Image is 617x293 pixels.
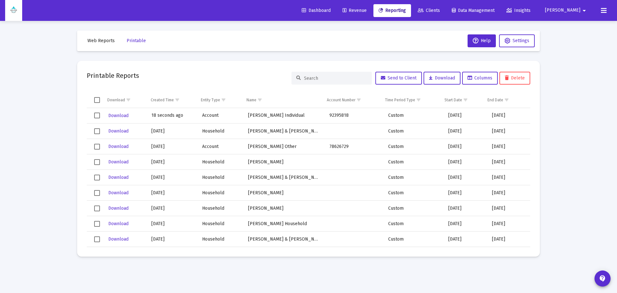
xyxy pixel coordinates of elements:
[325,139,384,154] td: 78626729
[499,34,535,47] button: Settings
[127,38,146,43] span: Printable
[198,124,244,139] td: Household
[384,232,444,247] td: Custom
[487,139,530,154] td: [DATE]
[545,8,580,13] span: [PERSON_NAME]
[487,247,530,262] td: [DATE]
[244,185,325,201] td: [PERSON_NAME]
[121,34,151,47] button: Printable
[94,159,100,165] div: Select row
[487,201,530,216] td: [DATE]
[244,247,325,262] td: [PERSON_NAME] Household
[147,216,198,232] td: [DATE]
[487,124,530,139] td: [DATE]
[384,216,444,232] td: Custom
[198,247,244,262] td: Household
[103,92,146,108] td: Column Download
[325,108,384,124] td: 92395818
[244,170,325,185] td: [PERSON_NAME] & [PERSON_NAME] Household
[94,190,100,196] div: Select row
[108,159,129,165] span: Download
[108,157,129,167] button: Download
[94,206,100,211] div: Select row
[599,275,606,282] mat-icon: contact_support
[108,113,129,118] span: Download
[108,219,129,228] button: Download
[379,8,406,13] span: Reporting
[483,92,525,108] td: Column End Date
[198,139,244,154] td: Account
[198,232,244,247] td: Household
[337,4,372,17] a: Revenue
[297,4,336,17] a: Dashboard
[444,124,487,139] td: [DATE]
[147,170,198,185] td: [DATE]
[257,97,262,102] span: Show filter options for column 'Name'
[499,72,530,85] button: Delete
[487,216,530,232] td: [DATE]
[108,204,129,213] button: Download
[373,4,411,17] a: Reporting
[198,170,244,185] td: Household
[473,38,491,43] span: Help
[94,236,100,242] div: Select row
[108,221,129,226] span: Download
[487,170,530,185] td: [DATE]
[244,232,325,247] td: [PERSON_NAME] & [PERSON_NAME]
[94,221,100,227] div: Select row
[380,92,440,108] td: Column Time Period Type
[384,154,444,170] td: Custom
[487,154,530,170] td: [DATE]
[444,97,462,103] div: Start Date
[384,139,444,154] td: Custom
[147,124,198,139] td: [DATE]
[244,108,325,124] td: [PERSON_NAME] Individual
[487,232,530,247] td: [DATE]
[242,92,322,108] td: Column Name
[244,216,325,232] td: [PERSON_NAME] Household
[501,4,536,17] a: Insights
[384,247,444,262] td: Custom
[444,216,487,232] td: [DATE]
[413,4,445,17] a: Clients
[198,201,244,216] td: Household
[151,97,174,103] div: Created Time
[385,97,415,103] div: Time Period Type
[375,72,422,85] button: Send to Client
[384,170,444,185] td: Custom
[580,4,588,17] mat-icon: arrow_drop_down
[87,70,139,81] h2: Printable Reports
[506,8,531,13] span: Insights
[82,34,120,47] button: Web Reports
[537,4,596,17] button: [PERSON_NAME]
[108,190,129,196] span: Download
[10,4,17,17] img: Dashboard
[196,92,242,108] td: Column Entity Type
[146,92,196,108] td: Column Created Time
[487,108,530,124] td: [DATE]
[87,38,115,43] span: Web Reports
[444,108,487,124] td: [DATE]
[444,232,487,247] td: [DATE]
[381,75,416,81] span: Send to Client
[244,154,325,170] td: [PERSON_NAME]
[384,124,444,139] td: Custom
[108,206,129,211] span: Download
[147,247,198,262] td: [DATE]
[487,97,503,103] div: End Date
[108,236,129,242] span: Download
[198,216,244,232] td: Household
[198,154,244,170] td: Household
[322,92,380,108] td: Column Account Number
[94,175,100,180] div: Select row
[94,144,100,150] div: Select row
[147,154,198,170] td: [DATE]
[424,72,461,85] button: Download
[452,8,495,13] span: Data Management
[108,126,129,136] button: Download
[147,232,198,247] td: [DATE]
[444,185,487,201] td: [DATE]
[244,201,325,216] td: [PERSON_NAME]
[462,72,498,85] button: Columns
[468,34,496,47] button: Help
